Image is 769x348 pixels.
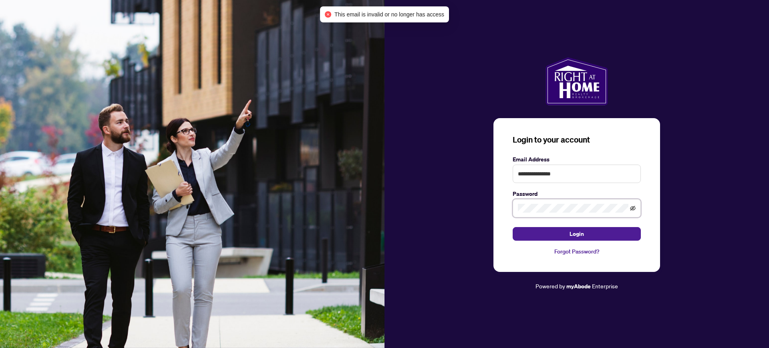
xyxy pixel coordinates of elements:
[535,282,565,290] span: Powered by
[570,227,584,240] span: Login
[513,134,641,145] h3: Login to your account
[566,282,591,291] a: myAbode
[546,57,608,105] img: ma-logo
[513,227,641,241] button: Login
[325,11,331,18] span: close-circle
[592,282,618,290] span: Enterprise
[513,189,641,198] label: Password
[513,247,641,256] a: Forgot Password?
[513,155,641,164] label: Email Address
[334,10,444,19] span: This email is invalid or no longer has access
[630,205,636,211] span: eye-invisible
